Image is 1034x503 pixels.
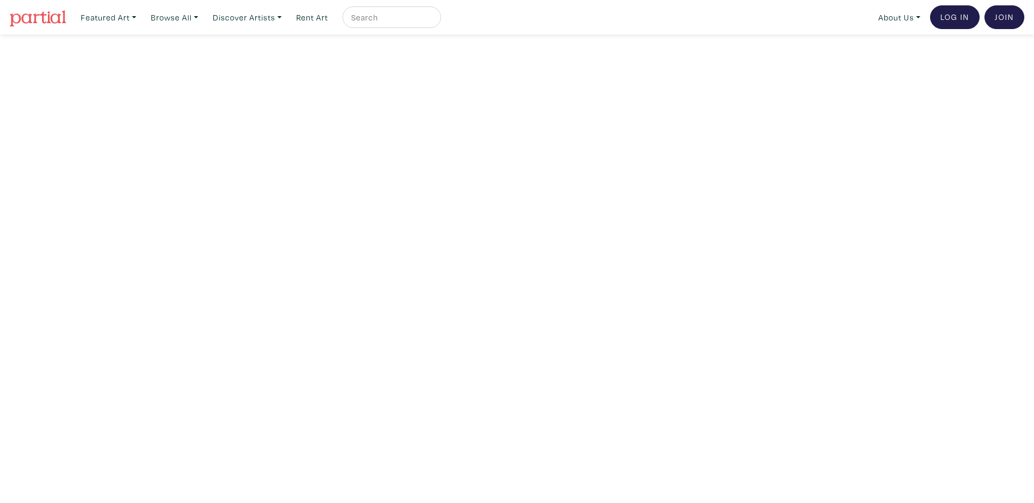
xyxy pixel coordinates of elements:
a: About Us [874,6,925,29]
a: Featured Art [76,6,141,29]
a: Discover Artists [208,6,287,29]
a: Browse All [146,6,203,29]
a: Log In [930,5,980,29]
input: Search [350,11,431,24]
a: Join [984,5,1024,29]
a: Rent Art [291,6,333,29]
